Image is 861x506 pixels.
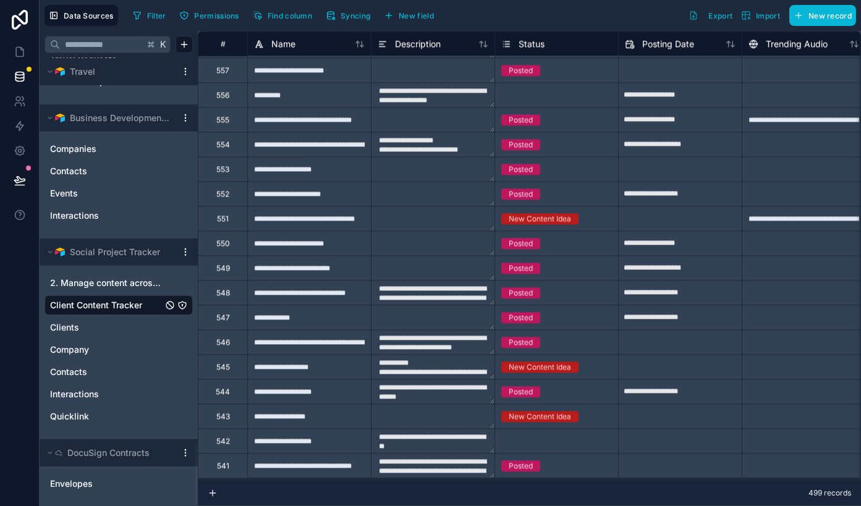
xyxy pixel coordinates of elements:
[67,447,150,459] span: DocuSign Contracts
[45,318,193,337] div: Clients
[509,213,571,224] div: New Content Idea
[380,6,438,25] button: New field
[509,361,571,373] div: New Content Idea
[50,277,163,289] span: 2. Manage content across channels
[509,263,533,274] div: Posted
[50,187,78,200] span: Events
[50,143,163,155] a: Companies
[509,238,533,249] div: Posted
[55,113,65,123] img: Airtable Logo
[50,388,99,400] span: Interactions
[737,5,784,26] button: Import
[175,6,248,25] a: Permissions
[45,273,193,293] div: 2. Manage content across channels
[341,11,370,20] span: Syncing
[216,189,229,199] div: 552
[45,384,193,404] div: Interactions
[64,11,114,20] span: Data Sources
[216,164,229,174] div: 553
[321,6,380,25] a: Syncing
[45,407,193,426] div: Quicklink
[808,488,851,498] span: 499 records
[216,115,229,125] div: 555
[216,313,230,323] div: 547
[50,388,163,400] a: Interactions
[45,183,193,203] div: Events
[45,444,176,462] button: DocuSign Contracts
[50,299,163,311] a: Client Content Tracker
[509,386,533,397] div: Posted
[50,344,163,356] a: Company
[208,39,238,48] div: #
[509,65,533,76] div: Posted
[50,366,87,378] span: Contacts
[271,38,295,50] span: Name
[159,40,168,49] span: K
[756,11,780,20] span: Import
[395,38,441,50] span: Description
[55,67,65,77] img: Airtable Logo
[217,461,229,471] div: 541
[50,209,163,222] a: Interactions
[248,6,316,25] button: Find column
[50,321,79,334] span: Clients
[50,165,87,177] span: Contacts
[55,247,65,257] img: Airtable Logo
[50,478,93,490] span: Envelopes
[50,478,175,490] a: Envelopes
[509,188,533,200] div: Posted
[216,362,230,372] div: 545
[509,287,533,298] div: Posted
[70,246,160,258] span: Social Project Tracker
[784,5,856,26] a: New record
[50,410,89,423] span: Quicklink
[509,114,533,125] div: Posted
[509,411,571,422] div: New Content Idea
[216,337,230,347] div: 546
[509,337,533,348] div: Posted
[50,143,96,155] span: Companies
[216,238,230,248] div: 550
[45,295,193,315] div: Client Content Tracker
[70,112,170,124] span: Business Development Tracker
[45,206,193,226] div: Interactions
[45,362,193,382] div: Contacts
[268,11,312,20] span: Find column
[509,312,533,323] div: Posted
[216,288,230,298] div: 548
[216,90,229,100] div: 556
[45,474,193,494] div: Envelopes
[216,65,229,75] div: 557
[45,139,193,159] div: Companies
[45,63,176,80] button: Airtable LogoTravel
[216,140,230,150] div: 554
[708,11,732,20] span: Export
[45,243,176,261] button: Airtable LogoSocial Project Tracker
[45,5,118,26] button: Data Sources
[50,187,163,200] a: Events
[50,410,163,423] a: Quicklink
[789,5,856,26] button: New record
[509,139,533,150] div: Posted
[45,340,193,360] div: Company
[216,387,230,397] div: 544
[216,436,230,446] div: 542
[216,263,230,273] div: 549
[128,6,171,25] button: Filter
[519,38,545,50] span: Status
[766,38,828,50] span: Trending Audio
[399,11,434,20] span: New field
[321,6,375,25] button: Syncing
[50,366,163,378] a: Contacts
[194,11,239,20] span: Permissions
[175,6,243,25] button: Permissions
[50,344,89,356] span: Company
[50,321,163,334] a: Clients
[45,109,176,127] button: Airtable LogoBusiness Development Tracker
[509,460,533,471] div: Posted
[50,209,99,222] span: Interactions
[808,11,852,20] span: New record
[684,5,737,26] button: Export
[50,299,142,311] span: Client Content Tracker
[217,214,229,224] div: 551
